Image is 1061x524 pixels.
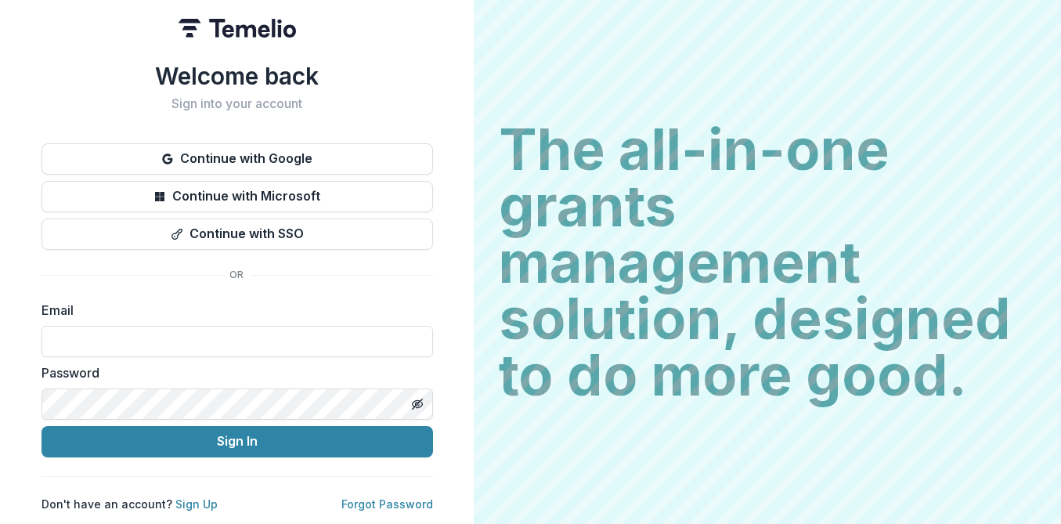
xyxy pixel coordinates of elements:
label: Password [42,363,424,382]
p: Don't have an account? [42,496,218,512]
button: Toggle password visibility [405,392,430,417]
a: Forgot Password [341,497,433,511]
label: Email [42,301,424,320]
img: Temelio [179,19,296,38]
button: Continue with Google [42,143,433,175]
h2: Sign into your account [42,96,433,111]
a: Sign Up [175,497,218,511]
h1: Welcome back [42,62,433,90]
button: Continue with SSO [42,219,433,250]
button: Sign In [42,426,433,457]
button: Continue with Microsoft [42,181,433,212]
